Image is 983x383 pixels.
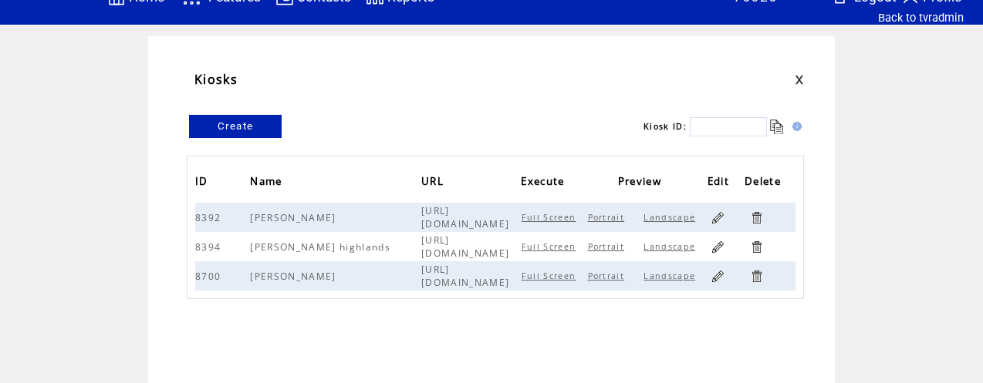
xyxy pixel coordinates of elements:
[195,240,225,254] span: 8394
[195,270,225,283] span: 8700
[195,211,225,224] span: 8392
[421,263,513,289] span: [URL][DOMAIN_NAME]
[749,269,764,284] a: Click to delete
[522,212,580,223] a: Full Screen
[250,240,394,254] span: [PERSON_NAME] highlands
[522,241,580,252] a: Full Screen
[421,233,513,260] span: [URL][DOMAIN_NAME]
[250,170,285,196] span: Name
[522,270,580,281] a: Full Screen
[521,170,568,196] span: Execute
[421,204,513,230] span: [URL][DOMAIN_NAME]
[644,212,699,223] a: Landscape
[189,115,282,138] a: Create New
[749,240,764,254] a: Click to delete
[745,170,785,196] span: Delete
[588,270,629,281] a: Portrait
[250,270,339,283] span: [PERSON_NAME]
[588,241,629,252] a: Portrait
[711,210,725,225] a: Click to edit
[788,122,802,131] img: help.gif
[588,212,629,223] a: Portrait
[618,170,665,196] span: Preview
[644,270,699,281] a: Landscape
[644,241,699,252] a: Landscape
[644,121,687,132] span: Kiosk ID:
[711,240,725,254] a: Click to edit
[708,170,733,196] span: Edit
[250,211,339,224] span: [PERSON_NAME]
[250,176,285,186] a: Name
[421,170,448,196] span: URL
[195,170,212,196] span: ID
[878,11,964,25] a: Back to tvradmin
[194,71,238,88] span: Kiosks
[749,210,764,225] a: Click to delete
[711,269,725,284] a: Click to edit
[195,176,212,186] a: ID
